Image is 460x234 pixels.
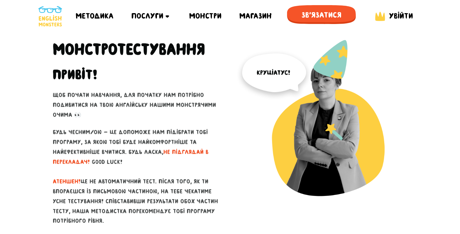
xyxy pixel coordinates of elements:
span: Зв'язатися [287,5,356,25]
span: не підглядай в перекладач! [53,149,208,165]
img: English Monsters test [235,40,408,212]
img: English Monsters login [374,10,386,22]
span: Увійти [389,12,413,20]
p: Щоб почати навчання, для початку нам потрібно подивитися на твою англійську нашими монстрячими оч... [53,90,225,120]
span: АТЕНШЕН! [53,178,81,185]
img: English Monsters [38,6,62,27]
h1: Монстро­­тестування [53,40,205,59]
h2: Привіт! [53,67,97,83]
a: Зв'язатися [287,5,356,27]
p: Будь чесним/ою - це допоможе нам підібрати тобі програму, за якою тобі буде найкомфортніше та най... [53,127,225,226]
